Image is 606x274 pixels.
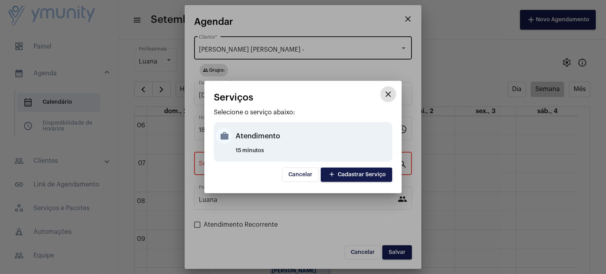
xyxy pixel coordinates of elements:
div: 15 minutos [236,148,390,160]
div: Atendimento [236,124,390,148]
button: Cancelar [282,168,319,182]
mat-icon: add [327,170,337,180]
span: Cancelar [288,172,312,177]
button: Cadastrar Serviço [321,168,392,182]
mat-icon: work [216,128,232,144]
span: Cadastrar Serviço [327,172,386,177]
p: Selecione o serviço abaixo: [214,109,392,116]
span: Serviços [214,92,253,103]
mat-icon: close [383,89,393,99]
